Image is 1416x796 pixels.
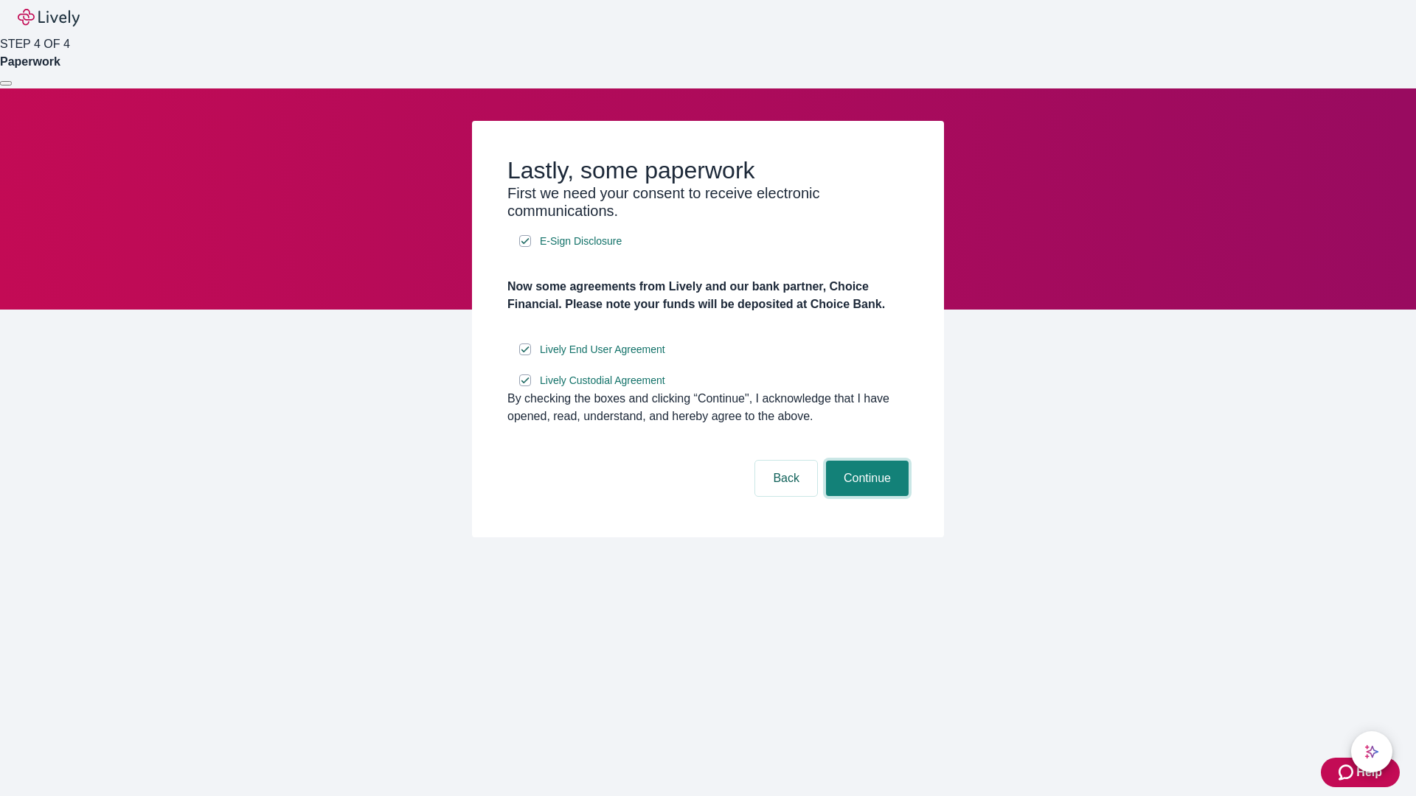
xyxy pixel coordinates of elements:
[1351,731,1392,772] button: chat
[540,373,665,388] span: Lively Custodial Agreement
[755,461,817,496] button: Back
[540,342,665,357] span: Lively End User Agreement
[507,390,909,425] div: By checking the boxes and clicking “Continue", I acknowledge that I have opened, read, understand...
[507,156,909,184] h2: Lastly, some paperwork
[537,341,668,359] a: e-sign disclosure document
[537,371,668,390] a: e-sign disclosure document
[18,9,80,27] img: Lively
[1356,764,1382,781] span: Help
[1321,758,1400,787] button: Zendesk support iconHelp
[507,278,909,313] h4: Now some agreements from Lively and our bank partner, Choice Financial. Please note your funds wi...
[537,232,625,251] a: e-sign disclosure document
[826,461,909,496] button: Continue
[1364,744,1379,759] svg: Lively AI Assistant
[507,184,909,220] h3: First we need your consent to receive electronic communications.
[1339,764,1356,781] svg: Zendesk support icon
[540,234,622,249] span: E-Sign Disclosure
